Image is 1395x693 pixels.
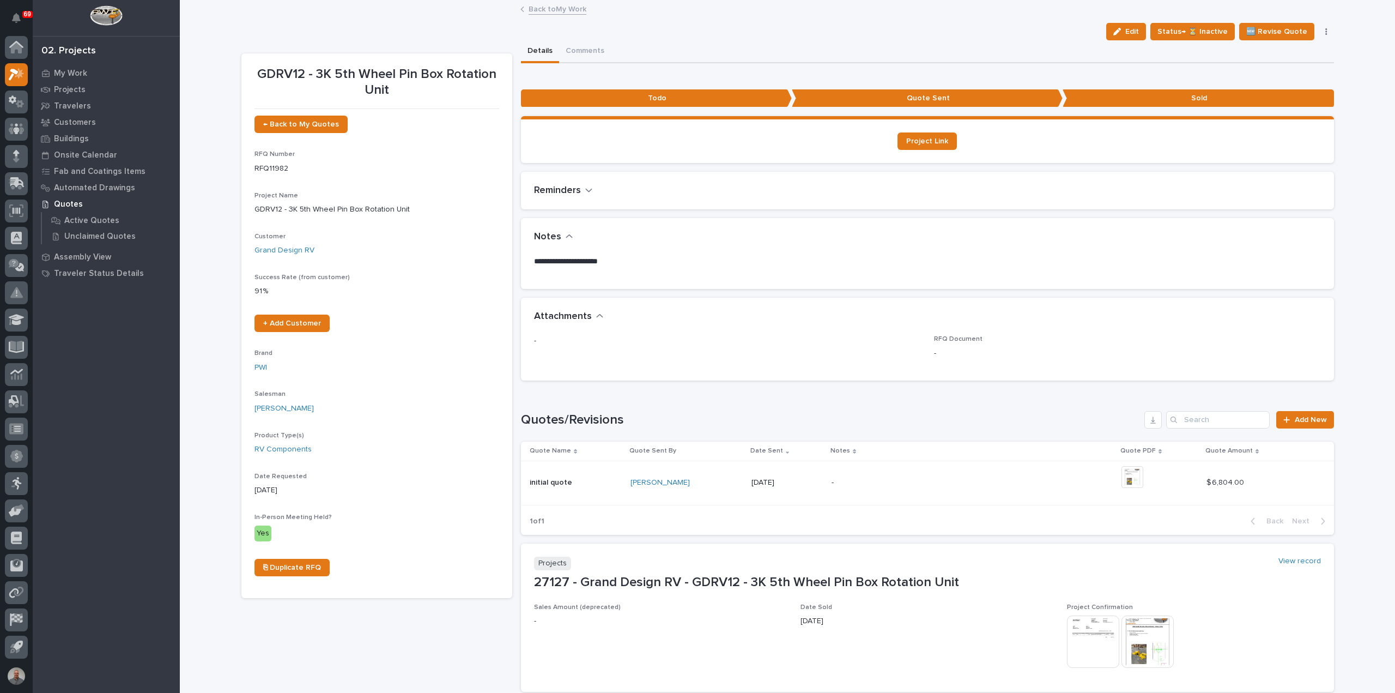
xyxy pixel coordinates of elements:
[530,445,571,457] p: Quote Name
[530,476,574,487] p: initial quote
[54,183,135,193] p: Automated Drawings
[24,10,31,18] p: 69
[254,391,286,397] span: Salesman
[54,269,144,279] p: Traveler Status Details
[263,120,339,128] span: ← Back to My Quotes
[934,348,1321,359] p: -
[54,118,96,128] p: Customers
[800,616,1054,627] p: [DATE]
[254,245,314,256] a: Grand Design RV
[534,231,573,243] button: Notes
[897,132,957,150] a: Project Link
[254,315,330,332] a: + Add Customer
[534,335,921,347] p: -
[1278,557,1321,566] a: View record
[254,163,499,174] p: RFQ11982
[1205,445,1253,457] p: Quote Amount
[521,508,553,535] p: 1 of 1
[934,336,982,342] span: RFQ Document
[792,89,1063,107] p: Quote Sent
[54,69,87,79] p: My Work
[1106,23,1146,40] button: Edit
[254,362,267,373] a: PWI
[54,150,117,160] p: Onsite Calendar
[254,403,314,414] a: [PERSON_NAME]
[42,213,180,228] a: Active Quotes
[254,444,312,455] a: RV Components
[64,232,136,242] p: Unclaimed Quotes
[33,81,180,98] a: Projects
[33,196,180,212] a: Quotes
[33,98,180,114] a: Travelers
[1166,411,1270,429] input: Search
[41,45,96,57] div: 02. Projects
[14,13,28,31] div: Notifications69
[254,485,499,496] p: [DATE]
[1276,411,1333,429] a: Add New
[33,114,180,130] a: Customers
[1288,516,1334,526] button: Next
[1292,516,1316,526] span: Next
[1157,25,1228,38] span: Status→ ⏳ Inactive
[5,665,28,688] button: users-avatar
[1246,25,1307,38] span: 🆕 Revise Quote
[1120,445,1156,457] p: Quote PDF
[534,604,621,611] span: Sales Amount (deprecated)
[33,147,180,163] a: Onsite Calendar
[1242,516,1288,526] button: Back
[254,559,330,576] a: ⎘ Duplicate RFQ
[1260,516,1283,526] span: Back
[1150,23,1235,40] button: Status→ ⏳ Inactive
[54,252,111,262] p: Assembly View
[54,200,83,209] p: Quotes
[906,137,948,145] span: Project Link
[54,134,89,144] p: Buildings
[54,85,86,95] p: Projects
[42,228,180,244] a: Unclaimed Quotes
[263,320,321,327] span: + Add Customer
[254,233,286,240] span: Customer
[254,274,350,281] span: Success Rate (from customer)
[534,311,592,323] h2: Attachments
[832,478,1022,487] p: -
[830,445,850,457] p: Notes
[1063,89,1333,107] p: Sold
[534,557,571,570] p: Projects
[1239,23,1314,40] button: 🆕 Revise Quote
[534,185,581,197] h2: Reminders
[254,204,499,215] p: GDRV12 - 3K 5th Wheel Pin Box Rotation Unit
[800,604,832,611] span: Date Sold
[630,478,690,487] a: [PERSON_NAME]
[521,461,1334,505] tr: initial quoteinitial quote [PERSON_NAME] [DATE]-$ 6,804.00$ 6,804.00
[529,2,586,15] a: Back toMy Work
[534,575,1321,590] p: 27127 - Grand Design RV - GDRV12 - 3K 5th Wheel Pin Box Rotation Unit
[751,478,823,487] p: [DATE]
[254,350,272,357] span: Brand
[33,265,180,281] a: Traveler Status Details
[1125,27,1139,37] span: Edit
[1067,604,1133,611] span: Project Confirmation
[254,116,348,133] a: ← Back to My Quotes
[521,412,1141,428] h1: Quotes/Revisions
[534,231,561,243] h2: Notes
[534,311,604,323] button: Attachments
[1295,416,1327,424] span: Add New
[254,192,298,199] span: Project Name
[33,65,180,81] a: My Work
[1206,476,1246,487] p: $ 6,804.00
[521,89,792,107] p: Todo
[534,185,593,197] button: Reminders
[33,179,180,196] a: Automated Drawings
[254,286,499,297] p: 91 %
[90,5,122,26] img: Workspace Logo
[263,564,321,571] span: ⎘ Duplicate RFQ
[33,249,180,265] a: Assembly View
[64,216,119,226] p: Active Quotes
[254,473,307,480] span: Date Requested
[33,130,180,147] a: Buildings
[534,616,787,627] p: -
[254,432,304,439] span: Product Type(s)
[254,151,295,158] span: RFQ Number
[54,101,91,111] p: Travelers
